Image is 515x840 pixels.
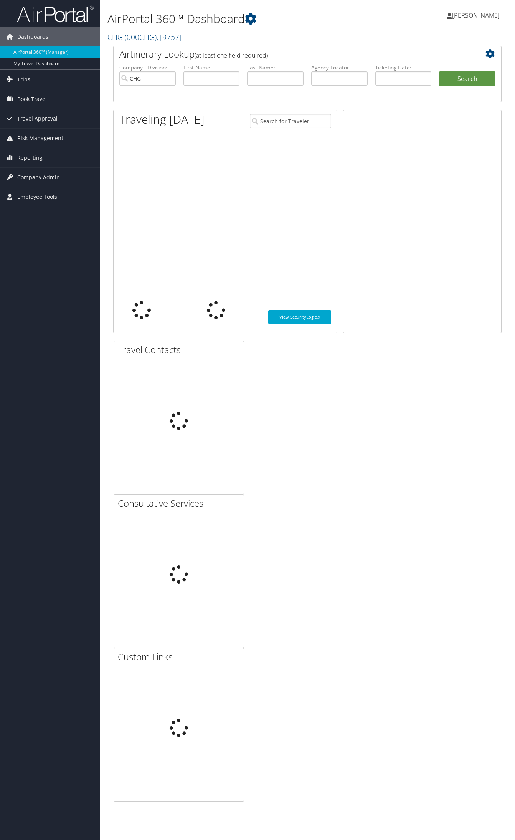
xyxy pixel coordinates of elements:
[119,48,463,61] h2: Airtinerary Lookup
[119,111,205,127] h1: Traveling [DATE]
[17,70,30,89] span: Trips
[17,27,48,46] span: Dashboards
[250,114,332,128] input: Search for Traveler
[268,310,331,324] a: View SecurityLogic®
[452,11,500,20] span: [PERSON_NAME]
[17,148,43,167] span: Reporting
[311,64,368,71] label: Agency Locator:
[17,129,63,148] span: Risk Management
[157,32,182,42] span: , [ 9757 ]
[125,32,157,42] span: ( 000CHG )
[17,168,60,187] span: Company Admin
[107,11,374,27] h1: AirPortal 360™ Dashboard
[439,71,495,87] button: Search
[17,109,58,128] span: Travel Approval
[107,32,182,42] a: CHG
[17,89,47,109] span: Book Travel
[17,5,94,23] img: airportal-logo.png
[183,64,240,71] label: First Name:
[247,64,304,71] label: Last Name:
[375,64,432,71] label: Ticketing Date:
[17,187,57,207] span: Employee Tools
[195,51,268,60] span: (at least one field required)
[118,343,244,356] h2: Travel Contacts
[119,64,176,71] label: Company - Division:
[447,4,507,27] a: [PERSON_NAME]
